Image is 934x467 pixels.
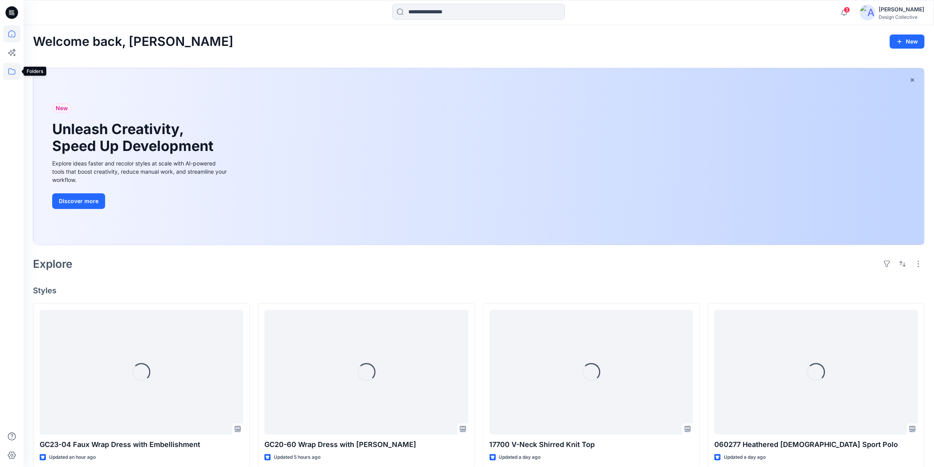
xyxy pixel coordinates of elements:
[56,104,68,113] span: New
[499,453,541,462] p: Updated a day ago
[264,439,468,450] p: GC20-60 Wrap Dress with [PERSON_NAME]
[33,35,233,49] h2: Welcome back, [PERSON_NAME]
[52,193,229,209] a: Discover more
[33,286,925,295] h4: Styles
[490,439,693,450] p: 17700 V-Neck Shirred Knit Top
[52,193,105,209] button: Discover more
[890,35,925,49] button: New
[49,453,96,462] p: Updated an hour ago
[724,453,766,462] p: Updated a day ago
[879,5,924,14] div: [PERSON_NAME]
[33,258,73,270] h2: Explore
[714,439,918,450] p: 060277 Heathered [DEMOGRAPHIC_DATA] Sport Polo
[860,5,876,20] img: avatar
[844,7,850,13] span: 3
[879,14,924,20] div: Design Collective
[52,121,217,154] h1: Unleash Creativity, Speed Up Development
[40,439,243,450] p: GC23-04 Faux Wrap Dress with Embellishment
[52,159,229,184] div: Explore ideas faster and recolor styles at scale with AI-powered tools that boost creativity, red...
[274,453,320,462] p: Updated 5 hours ago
